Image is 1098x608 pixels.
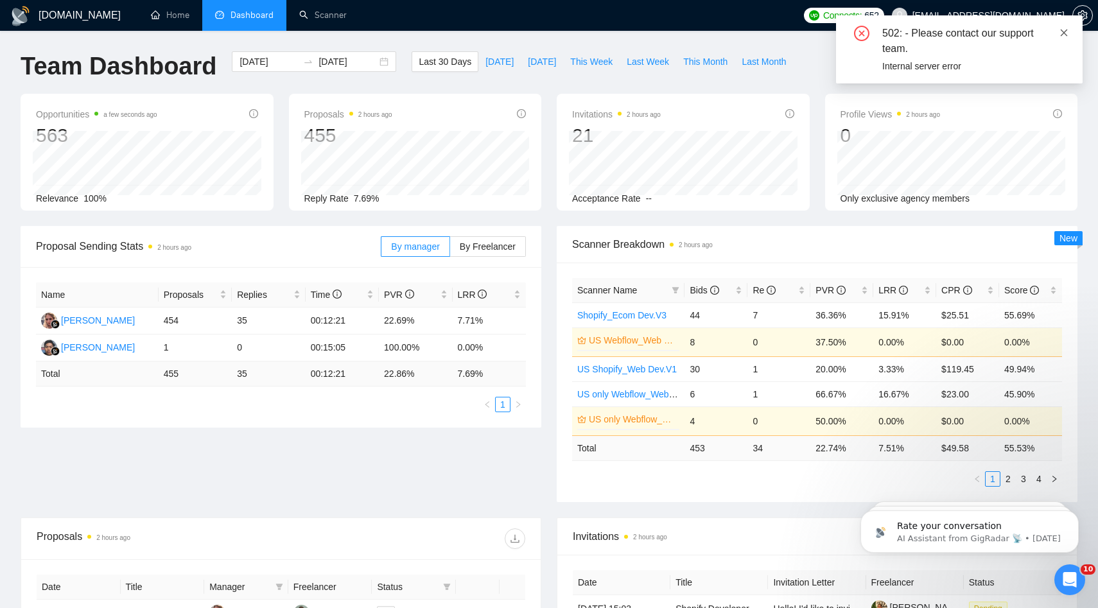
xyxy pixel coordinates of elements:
td: 45.90% [999,381,1062,406]
li: 2 [1000,471,1016,487]
a: 4 [1032,472,1046,486]
button: Last Month [735,51,793,72]
span: Dashboard [231,10,274,21]
th: Manager [204,575,288,600]
span: info-circle [767,286,776,295]
span: Re [753,285,776,295]
li: 3 [1016,471,1031,487]
input: End date [318,55,377,69]
span: swap-right [303,56,313,67]
th: Freelancer [288,575,372,600]
td: 50.00% [810,406,873,435]
span: info-circle [837,286,846,295]
div: Proposals [37,528,281,549]
td: 0 [232,334,305,361]
span: This Month [683,55,728,69]
li: Next Page [1047,471,1062,487]
span: info-circle [405,290,414,299]
div: 455 [304,123,392,148]
span: crown [577,415,586,424]
li: 1 [495,397,510,412]
time: 2 hours ago [633,534,667,541]
span: right [1050,475,1058,483]
span: [DATE] [485,55,514,69]
span: filter [443,583,451,591]
span: Last Month [742,55,786,69]
span: Invitations [572,107,661,122]
td: $ 49.58 [936,435,999,460]
button: Last 30 Days [412,51,478,72]
span: Last 30 Days [419,55,471,69]
span: close [1059,28,1068,37]
td: Total [572,435,684,460]
span: 652 [864,8,878,22]
a: searchScanner [299,10,347,21]
span: This Week [570,55,613,69]
td: 22.69% [379,308,452,334]
th: Freelancer [866,570,964,595]
span: info-circle [478,290,487,299]
span: filter [672,286,679,294]
th: Invitation Letter [768,570,866,595]
time: 2 hours ago [627,111,661,118]
span: Time [311,290,342,300]
span: left [973,475,981,483]
div: [PERSON_NAME] [61,313,135,327]
td: 66.67% [810,381,873,406]
time: 2 hours ago [906,111,940,118]
span: close-circle [854,26,869,41]
span: Scanner Breakdown [572,236,1062,252]
td: 0 [747,406,810,435]
span: Invitations [573,528,1061,544]
span: filter [440,577,453,596]
th: Title [670,570,768,595]
td: 30 [684,356,747,381]
span: Status [377,580,438,594]
td: 22.86 % [379,361,452,387]
td: 0.00% [999,327,1062,356]
button: left [970,471,985,487]
td: 22.74 % [810,435,873,460]
img: MR [41,340,57,356]
div: 21 [572,123,661,148]
td: 6 [684,381,747,406]
td: 100.00% [379,334,452,361]
td: Total [36,361,159,387]
img: logo [10,6,31,26]
th: Date [573,570,670,595]
span: -- [646,193,652,204]
td: 0.00% [453,334,527,361]
th: Name [36,282,159,308]
a: MR[PERSON_NAME] [41,342,135,352]
li: 1 [985,471,1000,487]
td: 0.00% [999,406,1062,435]
td: 7 [747,302,810,327]
td: $25.51 [936,302,999,327]
td: $0.00 [936,327,999,356]
td: 3.33% [873,356,936,381]
a: US Shopify_Web Dev.V1 [577,364,677,374]
span: Last Week [627,55,669,69]
div: 563 [36,123,157,148]
td: 0.00% [873,327,936,356]
span: LRR [458,290,487,300]
li: Next Page [510,397,526,412]
td: 55.69% [999,302,1062,327]
span: right [514,401,522,408]
td: 16.67% [873,381,936,406]
td: 37.50% [810,327,873,356]
iframe: Intercom notifications message [841,483,1098,573]
button: right [510,397,526,412]
td: 55.53 % [999,435,1062,460]
span: Proposals [304,107,392,122]
td: 7.71% [453,308,527,334]
span: Acceptance Rate [572,193,641,204]
button: download [505,528,525,549]
td: 36.36% [810,302,873,327]
a: setting [1072,10,1093,21]
span: user [895,11,904,20]
td: 34 [747,435,810,460]
span: info-circle [1030,286,1039,295]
